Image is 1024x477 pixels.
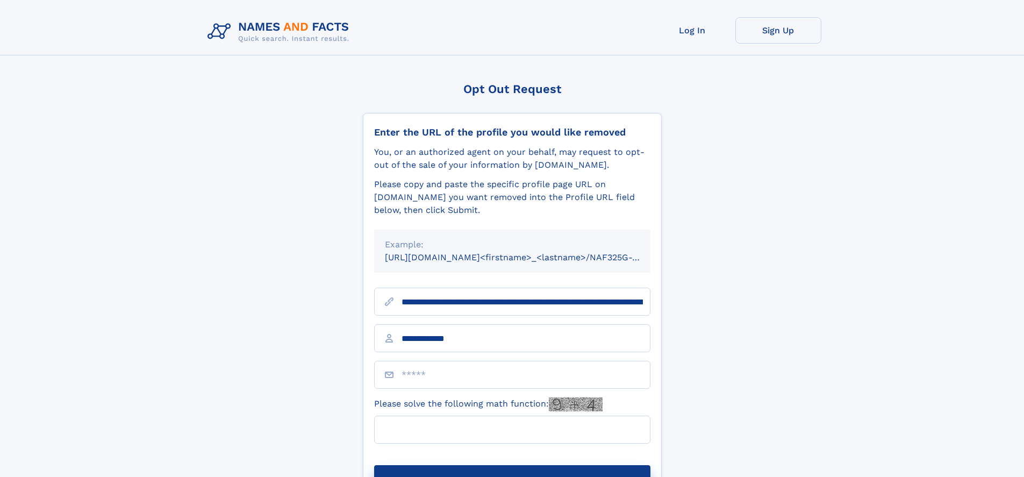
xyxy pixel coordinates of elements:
small: [URL][DOMAIN_NAME]<firstname>_<lastname>/NAF325G-xxxxxxxx [385,252,671,262]
div: Opt Out Request [363,82,662,96]
a: Log In [649,17,735,44]
label: Please solve the following math function: [374,397,603,411]
a: Sign Up [735,17,821,44]
div: Example: [385,238,640,251]
div: Enter the URL of the profile you would like removed [374,126,650,138]
div: Please copy and paste the specific profile page URL on [DOMAIN_NAME] you want removed into the Pr... [374,178,650,217]
div: You, or an authorized agent on your behalf, may request to opt-out of the sale of your informatio... [374,146,650,172]
img: Logo Names and Facts [203,17,358,46]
